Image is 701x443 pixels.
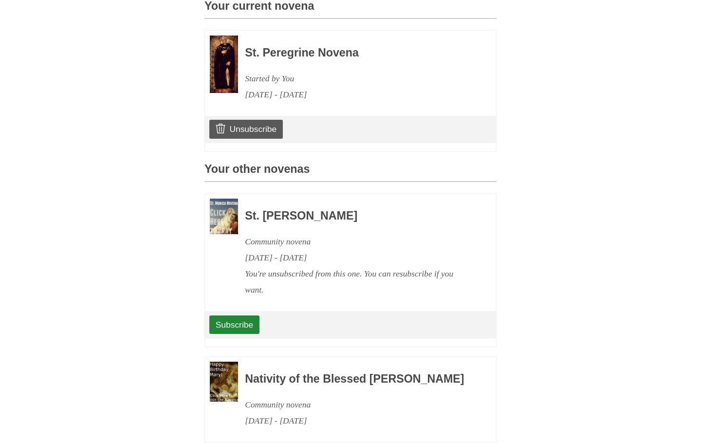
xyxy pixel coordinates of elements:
img: Novena image [210,199,238,234]
div: [DATE] - [DATE] [245,413,470,429]
h3: St. Peregrine Novena [245,47,470,59]
h3: Your other novenas [204,163,497,182]
div: Started by You [245,71,470,87]
div: Community novena [245,397,470,413]
div: You're unsubscribed from this one. You can resubscribe if you want. [245,266,470,298]
div: [DATE] - [DATE] [245,87,470,103]
img: Novena image [210,362,238,402]
div: Community novena [245,234,470,250]
div: [DATE] - [DATE] [245,250,470,266]
img: Novena image [210,36,238,93]
a: Unsubscribe [209,120,283,138]
h3: St. [PERSON_NAME] [245,210,470,222]
a: Subscribe [209,315,259,334]
h3: Nativity of the Blessed [PERSON_NAME] [245,373,470,386]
